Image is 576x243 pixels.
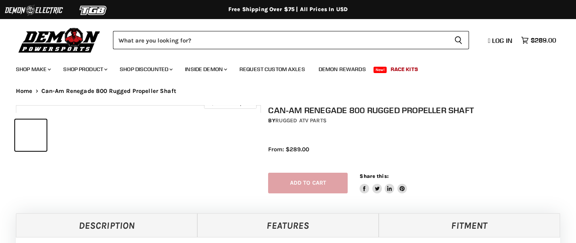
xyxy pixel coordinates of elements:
[114,61,177,77] a: Shop Discounted
[57,61,112,77] a: Shop Product
[10,58,554,77] ul: Main menu
[517,35,560,46] a: $289.00
[113,31,469,49] form: Product
[313,61,372,77] a: Demon Rewards
[531,37,556,44] span: $289.00
[113,31,448,49] input: Search
[268,116,567,125] div: by
[10,61,56,77] a: Shop Make
[16,88,33,94] a: Home
[360,173,388,179] span: Share this:
[360,173,407,194] aside: Share this:
[16,213,197,237] a: Description
[64,3,123,18] img: TGB Logo 2
[41,88,176,94] span: Can-Am Renegade 800 Rugged Propeller Shaft
[179,61,232,77] a: Inside Demon
[448,31,469,49] button: Search
[15,120,47,151] button: Can-Am Renegade 800 Rugged Propeller Shaft thumbnail
[492,37,512,44] span: Log in
[234,61,311,77] a: Request Custom Axles
[374,67,387,73] span: New!
[208,100,252,106] span: Click to expand
[385,61,424,77] a: Race Kits
[379,213,560,237] a: Fitment
[268,105,567,115] h1: Can-Am Renegade 800 Rugged Propeller Shaft
[485,37,517,44] a: Log in
[16,26,103,54] img: Demon Powersports
[197,213,379,237] a: Features
[275,117,327,124] a: Rugged ATV Parts
[268,146,309,153] span: From: $289.00
[4,3,64,18] img: Demon Electric Logo 2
